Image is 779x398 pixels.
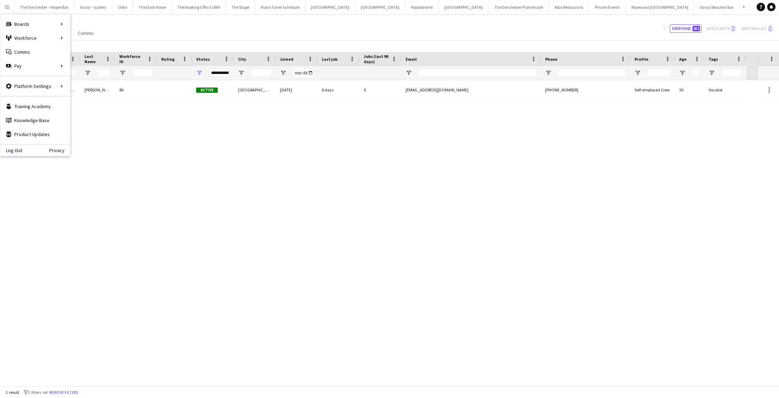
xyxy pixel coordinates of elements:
input: Joined Filter Input [292,69,313,77]
button: The Booking Office 1869 [172,0,226,14]
div: Pay [0,59,70,73]
button: The Stage [226,0,255,14]
button: Remove filters [48,389,80,396]
button: Open Filter Menu [84,70,91,76]
div: [PERSON_NAME] [80,80,115,99]
a: Product Updates [0,127,70,141]
button: Open Filter Menu [545,70,551,76]
button: The Dark Horse [133,0,172,14]
button: Savoy Beaufort Bar [694,0,740,14]
input: Workforce ID Filter Input [132,69,153,77]
input: Phone Filter Input [558,69,626,77]
input: City Filter Input [251,69,272,77]
input: Tags Filter Input [721,69,742,77]
a: Knowledge Base [0,113,70,127]
span: Status [196,57,210,62]
button: [GEOGRAPHIC_DATA] [355,0,405,14]
button: The Dorchester - Vesper Bar [14,0,74,14]
button: Open Filter Menu [196,70,202,76]
a: Training Academy [0,99,70,113]
button: Piano Tuner Schedule [255,0,305,14]
span: Comms [78,30,94,36]
a: Comms [0,45,70,59]
a: Log Out [0,148,22,153]
button: Savoy - Gallery [74,0,112,14]
span: Tags [708,57,718,62]
button: Everyone451 [670,24,702,33]
input: Last Name Filter Input [97,69,111,77]
button: Hippodrome [405,0,439,14]
button: Open Filter Menu [708,70,715,76]
button: The Dorchester Promenade [489,0,549,14]
span: Workforce ID [119,54,144,64]
div: Platform Settings [0,79,70,93]
input: Age Filter Input [692,69,700,77]
div: Vocalist [704,80,746,99]
button: Open Filter Menu [406,70,412,76]
div: 6 days [318,80,359,99]
button: Open Filter Menu [635,70,641,76]
button: Alba Restaurant [549,0,589,14]
div: [DATE] [276,80,318,99]
span: Phone [545,57,557,62]
button: Open Filter Menu [679,70,685,76]
span: 451 [692,26,700,31]
button: [GEOGRAPHIC_DATA] [439,0,489,14]
span: Jobs (last 90 days) [364,54,389,64]
button: Open Filter Menu [280,70,286,76]
div: [PHONE_NUMBER] [541,80,630,99]
div: 9 [359,80,401,99]
input: Profile Filter Input [647,69,671,77]
span: Last Name [84,54,103,64]
div: Boards [0,17,70,31]
span: Email [406,57,417,62]
button: Oblix [112,0,133,14]
a: Comms [75,29,96,38]
span: Active [196,88,218,93]
input: Email Filter Input [418,69,537,77]
span: Last job [322,57,337,62]
span: Rating [161,57,175,62]
div: [GEOGRAPHIC_DATA] [234,80,276,99]
span: Joined [280,57,294,62]
div: Self-employed Crew [630,80,675,99]
div: 86 [115,80,157,99]
span: 3 filters set [28,390,48,395]
div: 30 [675,80,704,99]
button: Open Filter Menu [238,70,244,76]
div: [EMAIL_ADDRESS][DOMAIN_NAME] [401,80,541,99]
a: Privacy [49,148,70,153]
span: Age [679,57,687,62]
button: Open Filter Menu [119,70,126,76]
span: Profile [635,57,648,62]
button: Rosewood [GEOGRAPHIC_DATA] [626,0,694,14]
div: Workforce [0,31,70,45]
button: [GEOGRAPHIC_DATA] [305,0,355,14]
button: Private Events [589,0,626,14]
span: City [238,57,246,62]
